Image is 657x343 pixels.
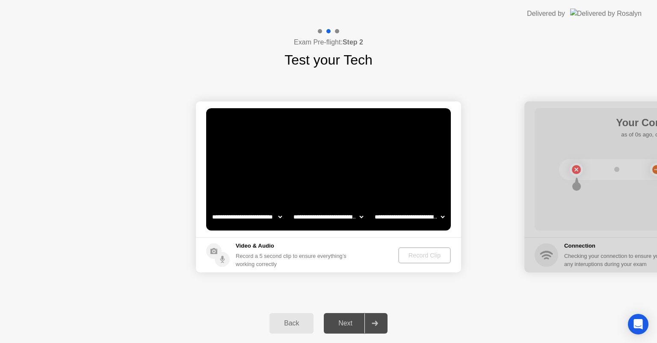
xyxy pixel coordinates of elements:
[294,37,363,47] h4: Exam Pre-flight:
[324,313,388,334] button: Next
[570,9,642,18] img: Delivered by Rosalyn
[272,319,311,327] div: Back
[236,252,350,268] div: Record a 5 second clip to ensure everything’s working correctly
[236,242,350,250] h5: Video & Audio
[527,9,565,19] div: Delivered by
[373,208,446,225] select: Available microphones
[326,319,364,327] div: Next
[402,252,447,259] div: Record Clip
[343,38,363,46] b: Step 2
[292,208,365,225] select: Available speakers
[210,208,284,225] select: Available cameras
[628,314,648,334] div: Open Intercom Messenger
[269,313,314,334] button: Back
[398,247,451,263] button: Record Clip
[284,50,373,70] h1: Test your Tech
